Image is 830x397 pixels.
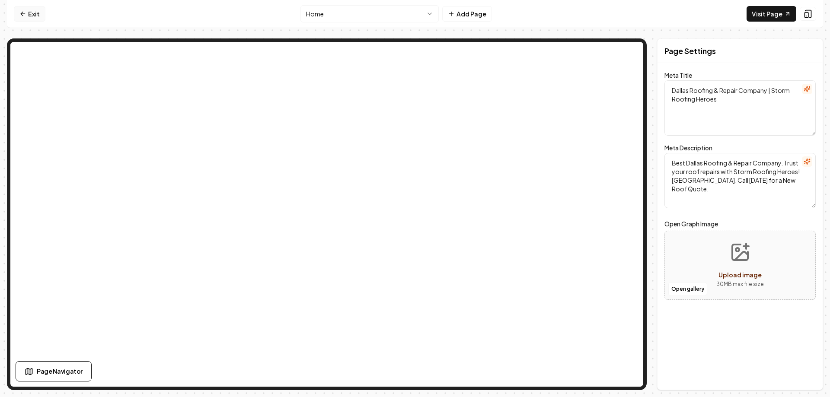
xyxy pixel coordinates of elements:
[718,271,762,279] span: Upload image
[664,45,716,57] h2: Page Settings
[442,6,492,22] button: Add Page
[664,219,816,229] label: Open Graph Image
[664,71,692,79] label: Meta Title
[37,367,83,376] span: Page Navigator
[664,144,712,152] label: Meta Description
[709,235,771,295] button: Upload image
[668,282,707,296] button: Open gallery
[16,361,92,381] button: Page Navigator
[14,6,45,22] a: Exit
[716,280,764,289] p: 30 MB max file size
[747,6,796,22] a: Visit Page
